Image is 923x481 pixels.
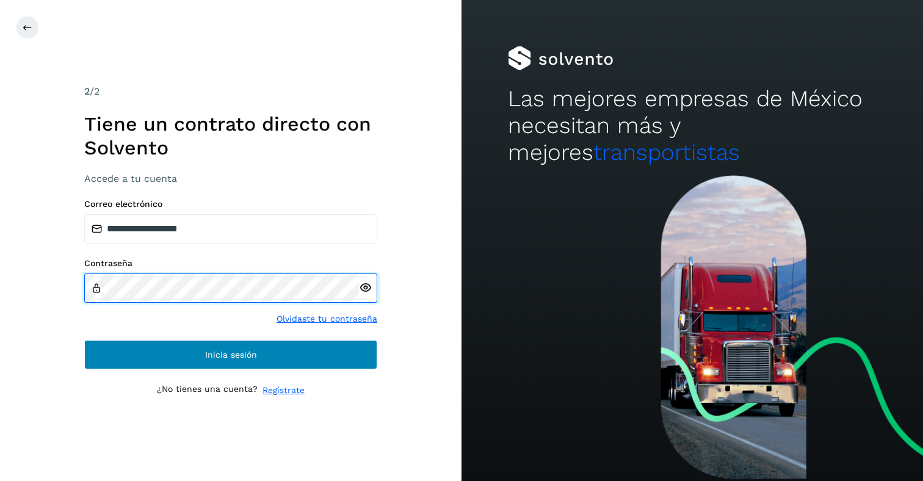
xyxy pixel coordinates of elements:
[277,313,377,325] a: Olvidaste tu contraseña
[84,84,377,99] div: /2
[508,85,877,167] h2: Las mejores empresas de México necesitan más y mejores
[157,384,258,397] p: ¿No tienes una cuenta?
[593,139,740,165] span: transportistas
[84,173,377,184] h3: Accede a tu cuenta
[262,384,305,397] a: Regístrate
[84,112,377,159] h1: Tiene un contrato directo con Solvento
[84,258,377,269] label: Contraseña
[84,340,377,369] button: Inicia sesión
[205,350,257,359] span: Inicia sesión
[84,199,377,209] label: Correo electrónico
[84,85,90,97] span: 2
